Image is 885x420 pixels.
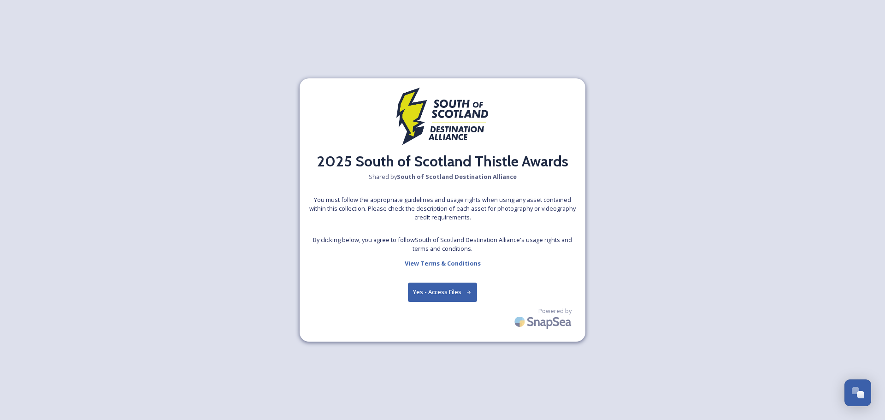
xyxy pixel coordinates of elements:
button: Open Chat [844,379,871,406]
span: Shared by [369,172,517,181]
img: 2021_SSH_Destination_colour.png [396,88,489,150]
strong: South of Scotland Destination Alliance [397,172,517,181]
a: View Terms & Conditions [405,258,481,269]
button: Yes - Access Files [408,283,477,302]
span: By clicking below, you agree to follow South of Scotland Destination Alliance 's usage rights and... [309,236,576,253]
h2: 2025 South of Scotland Thistle Awards [317,150,568,172]
span: You must follow the appropriate guidelines and usage rights when using any asset contained within... [309,195,576,222]
span: Powered by [538,307,572,315]
strong: View Terms & Conditions [405,259,481,267]
img: SnapSea Logo [512,311,576,332]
